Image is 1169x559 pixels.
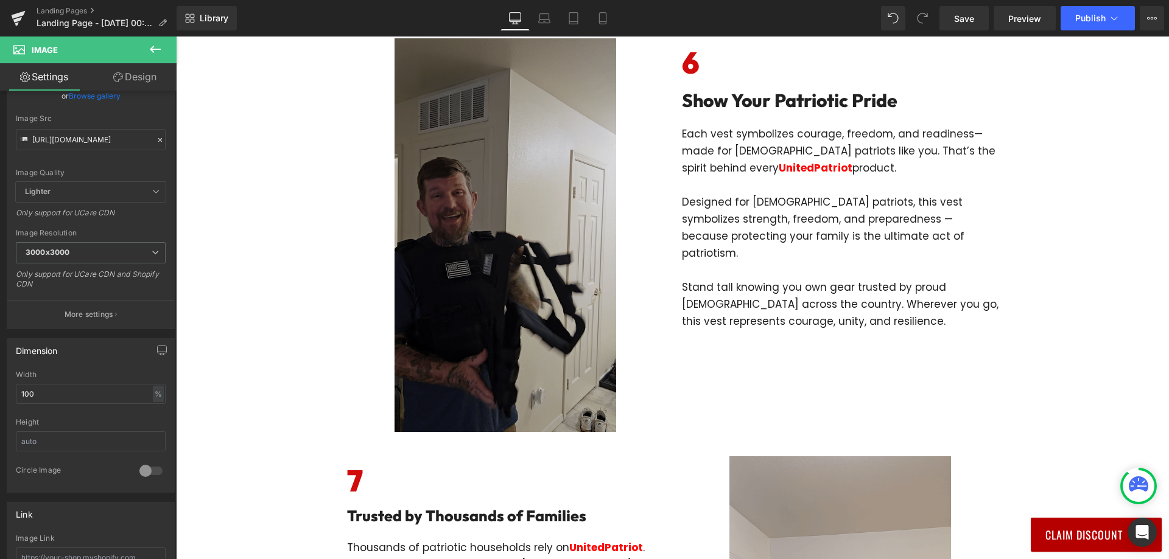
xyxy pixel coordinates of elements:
div: Image Resolution [16,229,166,237]
p: Each vest symbolizes courage, freedom, and readiness—made for [DEMOGRAPHIC_DATA] patriots like yo... [506,89,823,140]
input: Link [16,129,166,150]
span: UnitedPatriot [393,504,467,518]
h6: 7 [171,420,488,469]
h6: 6 [506,2,823,51]
div: or [16,89,166,102]
div: Image Src [16,114,166,123]
span: Library [200,13,228,24]
input: auto [16,384,166,404]
div: Only support for UCare CDN and Shopify CDN [16,269,166,297]
p: Thousands of patriotic households rely on . Inspected and shipped from the [GEOGRAPHIC_DATA], eac... [171,502,488,554]
a: Tablet [559,6,588,30]
div: Link [16,502,33,519]
div: Width [16,370,166,379]
div: Circle Image [16,465,127,478]
span: Image [32,45,58,55]
div: Open Intercom Messenger [1128,518,1157,547]
span: Save [954,12,974,25]
a: New Library [177,6,237,30]
div: Only support for UCare CDN [16,208,166,226]
button: Publish [1061,6,1135,30]
a: Mobile [588,6,617,30]
button: Undo [881,6,905,30]
div: % [153,386,164,402]
a: Laptop [530,6,559,30]
span: Preview [1008,12,1041,25]
p: More settings [65,309,113,320]
b: 3000x3000 [26,248,69,257]
div: Image Link [16,534,166,543]
button: Redo [910,6,935,30]
a: Design [91,63,179,91]
div: Image Quality [16,168,166,177]
span: Publish [1075,13,1106,23]
button: More settings [7,300,174,328]
a: Landing Pages [37,6,177,16]
p: Designed for [DEMOGRAPHIC_DATA] patriots, this vest symbolizes strength, freedom, and preparednes... [506,157,823,225]
h2: Trusted by Thousands of Families [171,469,488,490]
h2: Show Your Patriotic Pride [506,51,823,77]
a: Preview [994,6,1056,30]
b: Lighter [25,187,51,196]
div: Dimension [16,339,58,356]
span: Landing Page - [DATE] 00:50:28 [37,18,153,28]
a: Desktop [500,6,530,30]
p: Stand tall knowing you own gear trusted by proud [DEMOGRAPHIC_DATA] across the country. Wherever ... [506,242,823,293]
button: More [1140,6,1164,30]
input: auto [16,431,166,451]
div: Height [16,418,166,426]
span: UnitedPatriot [603,124,676,139]
a: Browse gallery [69,85,121,106]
